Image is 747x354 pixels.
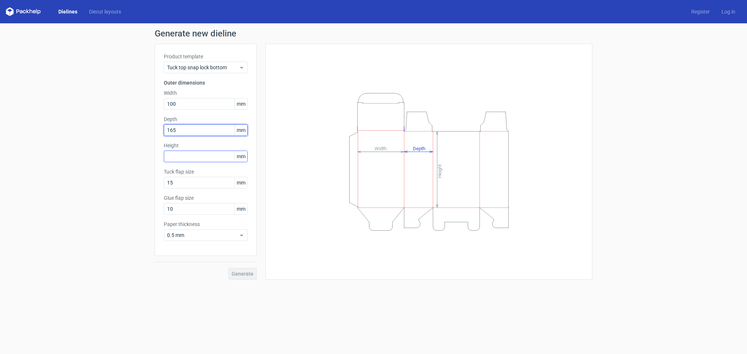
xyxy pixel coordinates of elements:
label: Tuck flap size [164,168,248,175]
a: Log in [716,8,741,15]
span: mm [235,151,247,162]
span: mm [235,177,247,188]
label: Paper thickness [164,221,248,228]
a: Dielines [53,8,83,15]
span: mm [235,125,247,136]
span: mm [235,98,247,109]
h1: Generate new dieline [155,29,592,38]
label: Glue flap size [164,194,248,202]
label: Depth [164,116,248,123]
tspan: Height [437,164,442,178]
label: Width [164,89,248,97]
span: Tuck top snap lock bottom [167,64,239,71]
a: Diecut layouts [83,8,127,15]
h3: Outer dimensions [164,79,248,86]
tspan: Width [375,145,387,151]
span: 0.5 mm [167,232,239,239]
span: mm [235,203,247,214]
label: Height [164,142,248,149]
label: Product template [164,53,248,60]
a: Register [685,8,716,15]
tspan: Depth [413,145,425,151]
